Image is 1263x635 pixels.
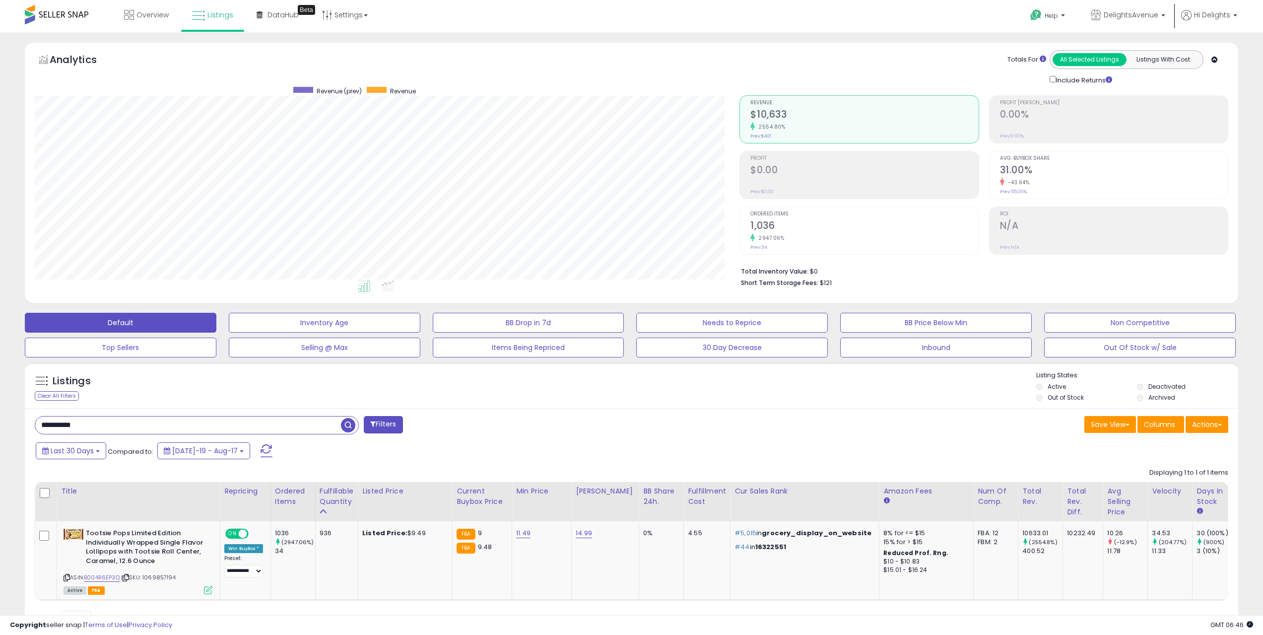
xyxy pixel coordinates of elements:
[1067,529,1095,538] div: 10232.49
[978,529,1010,538] div: FBA: 12
[1036,371,1238,380] p: Listing States:
[88,586,105,595] span: FBA
[1030,9,1042,21] i: Get Help
[978,486,1014,507] div: Num of Comp.
[1152,547,1192,556] div: 11.33
[1203,538,1225,546] small: (900%)
[734,543,871,552] p: in
[1144,420,1175,429] span: Columns
[226,530,239,538] span: ON
[1048,393,1084,402] label: Out of Stock
[1197,547,1237,556] div: 3 (10%)
[121,573,176,581] span: | SKU: 1069857194
[320,529,350,538] div: 936
[1084,416,1136,433] button: Save View
[1000,212,1228,217] span: ROI
[1004,179,1030,186] small: -43.64%
[840,313,1032,333] button: BB Price Below Min
[1194,10,1230,20] span: Hi Delights
[1053,53,1127,66] button: All Selected Listings
[734,528,756,538] span: #5,015
[643,486,679,507] div: BB Share 24h.
[10,620,46,630] strong: Copyright
[207,10,233,20] span: Listings
[516,486,567,496] div: Min Price
[741,279,818,287] b: Short Term Storage Fees:
[688,486,726,507] div: Fulfillment Cost
[224,555,263,577] div: Preset:
[25,313,216,333] button: Default
[1029,538,1057,546] small: (2554.8%)
[1197,507,1202,516] small: Days In Stock.
[362,486,448,496] div: Listed Price
[1210,620,1253,630] span: 2025-09-18 06:46 GMT
[741,265,1221,277] li: $0
[1148,393,1175,402] label: Archived
[750,100,978,106] span: Revenue
[157,442,250,459] button: [DATE]-19 - Aug-17
[636,313,828,333] button: Needs to Reprice
[42,614,114,624] span: Show: entries
[750,212,978,217] span: Ordered Items
[576,528,592,538] a: 14.99
[1045,11,1058,20] span: Help
[643,529,676,538] div: 0%
[229,313,420,333] button: Inventory Age
[755,542,786,552] span: 16322551
[10,621,172,630] div: seller snap | |
[1000,156,1228,161] span: Avg. Buybox Share
[317,87,362,95] span: Revenue (prev)
[362,529,445,538] div: $9.49
[1044,313,1236,333] button: Non Competitive
[1197,529,1237,538] div: 30 (100%)
[750,156,978,161] span: Profit
[1022,529,1063,538] div: 10633.01
[820,278,832,287] span: $121
[267,10,299,20] span: DataHub
[390,87,416,95] span: Revenue
[1000,189,1027,195] small: Prev: 55.00%
[1152,486,1188,496] div: Velocity
[85,620,127,630] a: Terms of Use
[61,486,216,496] div: Title
[1114,538,1137,546] small: (-12.9%)
[25,338,216,357] button: Top Sellers
[734,529,871,538] p: in
[1107,547,1147,556] div: 11.78
[688,529,723,538] div: 4.55
[64,529,212,593] div: ASIN:
[275,486,311,507] div: Ordered Items
[750,244,767,250] small: Prev: 34
[64,529,83,540] img: 51oD25rzm-L._SL40_.jpg
[1186,416,1228,433] button: Actions
[1022,547,1063,556] div: 400.52
[1022,1,1075,32] a: Help
[86,529,206,568] b: Tootsie Pops Limited Edition Individually Wrapped Single Flavor Lollipops with Tootsie Roll Cente...
[883,496,889,505] small: Amazon Fees.
[35,391,79,401] div: Clear All Filters
[1197,486,1233,507] div: Days In Stock
[750,220,978,233] h2: 1,036
[1149,468,1228,478] div: Displaying 1 to 1 of 1 items
[576,486,635,496] div: [PERSON_NAME]
[755,234,784,242] small: 2947.06%
[275,529,315,538] div: 1036
[883,549,948,557] b: Reduced Prof. Rng.
[1159,538,1187,546] small: (204.77%)
[433,313,624,333] button: BB Drop in 7d
[457,543,475,554] small: FBA
[750,189,774,195] small: Prev: $0.00
[1107,486,1143,517] div: Avg Selling Price
[755,123,785,131] small: 2554.80%
[750,109,978,122] h2: $10,633
[1042,74,1124,85] div: Include Returns
[1181,10,1237,32] a: Hi Delights
[1152,529,1192,538] div: 34.53
[1007,55,1046,65] div: Totals For
[281,538,314,546] small: (2947.06%)
[1067,486,1099,517] div: Total Rev. Diff.
[457,529,475,540] small: FBA
[1000,164,1228,178] h2: 31.00%
[224,544,263,553] div: Win BuyBox *
[1000,100,1228,106] span: Profit [PERSON_NAME]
